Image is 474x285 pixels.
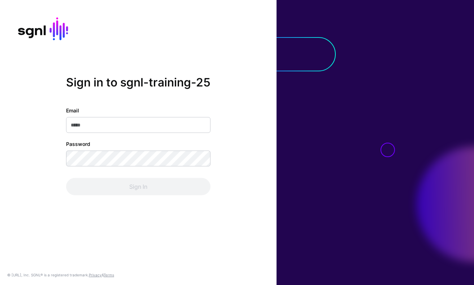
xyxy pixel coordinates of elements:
label: Password [66,140,90,148]
a: Privacy [89,273,102,277]
h2: Sign in to sgnl-training-25 [66,75,210,89]
label: Email [66,107,79,114]
div: © [URL], Inc. SGNL® is a registered trademark. & [7,272,114,278]
a: Terms [104,273,114,277]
